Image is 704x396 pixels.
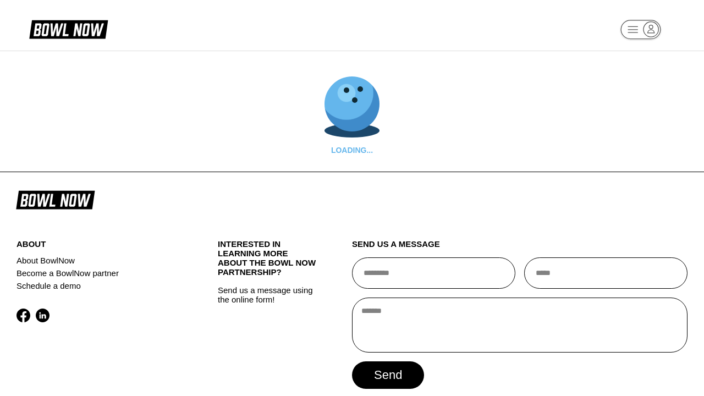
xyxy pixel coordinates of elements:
a: Schedule a demo [16,279,184,292]
div: about [16,239,184,254]
button: send [352,361,424,389]
a: About BowlNow [16,254,184,267]
div: send us a message [352,239,687,257]
div: INTERESTED IN LEARNING MORE ABOUT THE BOWL NOW PARTNERSHIP? [218,239,318,285]
a: Become a BowlNow partner [16,267,184,279]
div: LOADING... [324,146,380,155]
